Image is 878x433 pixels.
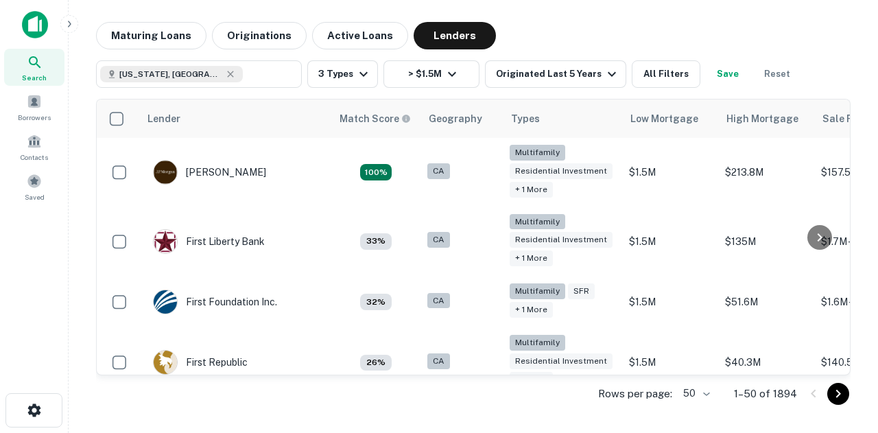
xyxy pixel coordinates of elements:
[510,335,565,351] div: Multifamily
[340,111,411,126] div: Capitalize uses an advanced AI algorithm to match your search with the best lender. The match sco...
[718,328,814,397] td: $40.3M
[622,328,718,397] td: $1.5M
[340,111,408,126] h6: Match Score
[622,276,718,328] td: $1.5M
[153,350,248,375] div: First Republic
[21,152,48,163] span: Contacts
[510,214,565,230] div: Multifamily
[511,110,540,127] div: Types
[510,372,553,388] div: + 1 more
[678,384,712,403] div: 50
[312,22,408,49] button: Active Loans
[496,66,620,82] div: Originated Last 5 Years
[154,230,177,253] img: picture
[427,293,450,309] div: CA
[139,100,331,138] th: Lender
[568,283,595,299] div: SFR
[510,182,553,198] div: + 1 more
[726,110,798,127] div: High Mortgage
[827,383,849,405] button: Go to next page
[22,11,48,38] img: capitalize-icon.png
[718,100,814,138] th: High Mortgage
[153,290,277,314] div: First Foundation Inc.
[510,163,613,179] div: Residential Investment
[427,163,450,179] div: CA
[4,49,64,86] a: Search
[718,276,814,328] td: $51.6M
[510,302,553,318] div: + 1 more
[706,60,750,88] button: Save your search to get updates of matches that match your search criteria.
[147,110,180,127] div: Lender
[153,229,265,254] div: First Liberty Bank
[718,207,814,277] td: $135M
[510,250,553,266] div: + 1 more
[622,138,718,207] td: $1.5M
[96,22,206,49] button: Maturing Loans
[632,60,700,88] button: All Filters
[360,294,392,310] div: Capitalize uses an advanced AI algorithm to match your search with the best lender. The match sco...
[154,351,177,374] img: picture
[420,100,503,138] th: Geography
[212,22,307,49] button: Originations
[734,386,797,402] p: 1–50 of 1894
[360,355,392,371] div: Capitalize uses an advanced AI algorithm to match your search with the best lender. The match sco...
[153,160,266,185] div: [PERSON_NAME]
[503,100,622,138] th: Types
[22,72,47,83] span: Search
[622,100,718,138] th: Low Mortgage
[427,353,450,369] div: CA
[622,207,718,277] td: $1.5M
[18,112,51,123] span: Borrowers
[360,233,392,250] div: Capitalize uses an advanced AI algorithm to match your search with the best lender. The match sco...
[429,110,482,127] div: Geography
[485,60,626,88] button: Originated Last 5 Years
[307,60,378,88] button: 3 Types
[154,161,177,184] img: picture
[414,22,496,49] button: Lenders
[119,68,222,80] span: [US_STATE], [GEOGRAPHIC_DATA]
[510,353,613,369] div: Residential Investment
[383,60,479,88] button: > $1.5M
[510,232,613,248] div: Residential Investment
[4,89,64,126] a: Borrowers
[331,100,420,138] th: Capitalize uses an advanced AI algorithm to match your search with the best lender. The match sco...
[755,60,799,88] button: Reset
[510,145,565,161] div: Multifamily
[809,323,878,389] iframe: Chat Widget
[25,191,45,202] span: Saved
[598,386,672,402] p: Rows per page:
[360,164,392,180] div: Capitalize uses an advanced AI algorithm to match your search with the best lender. The match sco...
[4,128,64,165] a: Contacts
[718,138,814,207] td: $213.8M
[427,232,450,248] div: CA
[510,283,565,299] div: Multifamily
[154,290,177,314] img: picture
[630,110,698,127] div: Low Mortgage
[4,168,64,205] a: Saved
